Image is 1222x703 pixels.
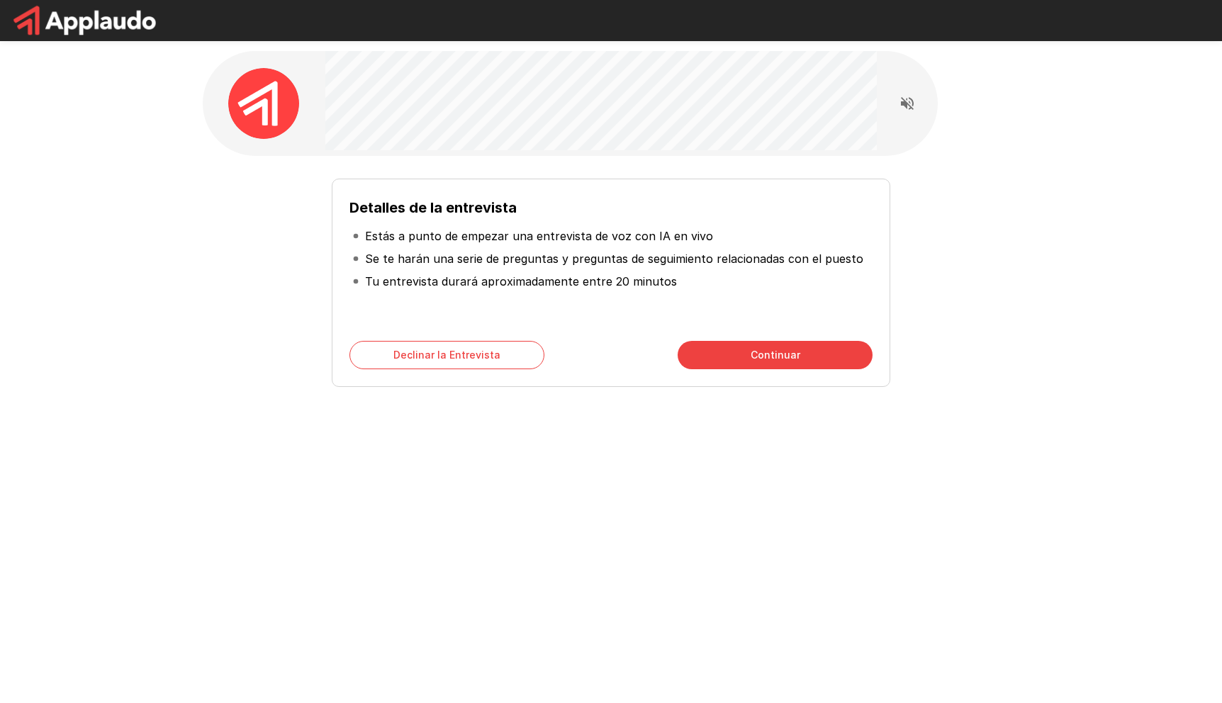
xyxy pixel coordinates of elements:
[365,250,863,267] p: Se te harán una serie de preguntas y preguntas de seguimiento relacionadas con el puesto
[365,227,713,244] p: Estás a punto de empezar una entrevista de voz con IA en vivo
[893,89,921,118] button: Read questions aloud
[228,68,299,139] img: applaudo_avatar.png
[349,199,517,216] b: Detalles de la entrevista
[365,273,677,290] p: Tu entrevista durará aproximadamente entre 20 minutos
[678,341,873,369] button: Continuar
[349,341,544,369] button: Declinar la Entrevista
